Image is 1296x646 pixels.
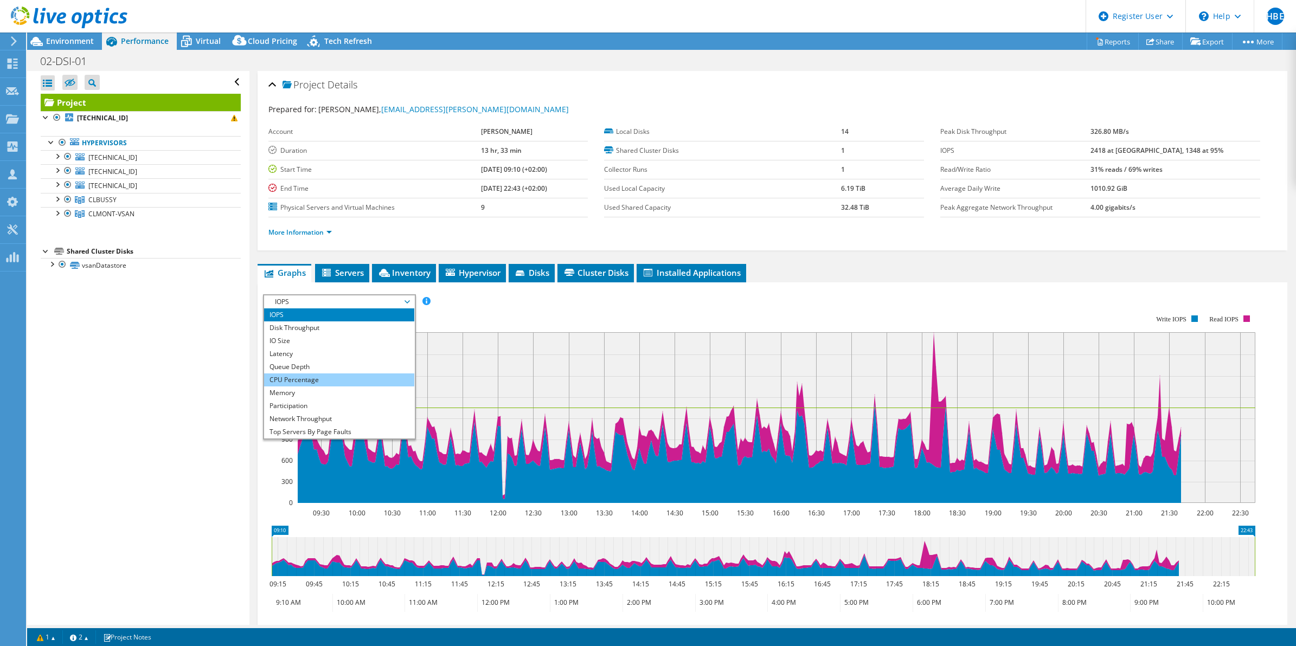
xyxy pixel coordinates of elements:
li: Queue Depth [264,360,414,373]
li: Memory [264,386,414,399]
text: 19:30 [1019,508,1036,518]
li: Participation [264,399,414,412]
text: 09:45 [305,579,322,589]
text: 22:15 [1212,579,1229,589]
span: Environment [46,36,94,46]
b: 6.19 TiB [841,184,865,193]
label: Account [268,126,482,137]
label: Prepared for: [268,104,317,114]
li: IO Size [264,334,414,347]
text: 14:00 [631,508,647,518]
li: Top Servers By Page Faults [264,425,414,438]
text: 14:45 [668,579,685,589]
b: [DATE] 22:43 (+02:00) [481,184,547,193]
b: 32.48 TiB [841,203,869,212]
span: Project [283,80,325,91]
text: 17:15 [850,579,867,589]
span: [TECHNICAL_ID] [88,153,137,162]
h1: 02-DSI-01 [35,55,104,67]
text: 10:15 [342,579,358,589]
label: Used Shared Capacity [604,202,841,213]
text: 11:30 [454,508,471,518]
span: Servers [320,267,364,278]
text: 22:30 [1231,508,1248,518]
text: 17:00 [843,508,859,518]
a: Share [1138,33,1183,50]
b: 1 [841,165,845,174]
text: 12:00 [489,508,506,518]
a: [TECHNICAL_ID] [41,164,241,178]
text: 12:45 [523,579,540,589]
b: [TECHNICAL_ID] [77,113,128,122]
label: Shared Cluster Disks [604,145,841,156]
text: 13:15 [559,579,576,589]
span: HBE [1267,8,1284,25]
label: Physical Servers and Virtual Machines [268,202,482,213]
text: 11:15 [414,579,431,589]
text: 14:30 [666,508,683,518]
text: 09:15 [269,579,286,589]
li: Network Throughput [264,412,414,425]
text: 16:30 [807,508,824,518]
text: 09:30 [312,508,329,518]
a: CLBUSSY [41,193,241,207]
text: 17:45 [886,579,902,589]
text: 19:45 [1031,579,1048,589]
b: 4.00 gigabits/s [1090,203,1135,212]
b: [PERSON_NAME] [481,127,532,136]
a: Project Notes [95,630,159,644]
li: Disk Throughput [264,321,414,334]
b: 2418 at [GEOGRAPHIC_DATA], 1348 at 95% [1090,146,1223,155]
span: [PERSON_NAME], [318,104,569,114]
span: Installed Applications [642,267,741,278]
a: [TECHNICAL_ID] [41,178,241,192]
span: Hypervisor [444,267,501,278]
span: Cluster Disks [563,267,628,278]
text: 21:30 [1160,508,1177,518]
span: Details [328,78,357,91]
text: 15:00 [701,508,718,518]
text: 13:00 [560,508,577,518]
a: [TECHNICAL_ID] [41,150,241,164]
b: 13 hr, 33 min [481,146,522,155]
b: 326.80 MB/s [1090,127,1129,136]
text: 10:00 [348,508,365,518]
label: Duration [268,145,482,156]
text: 21:00 [1125,508,1142,518]
text: 20:45 [1103,579,1120,589]
b: 9 [481,203,485,212]
text: 300 [281,477,293,486]
label: Average Daily Write [940,183,1090,194]
b: 1 [841,146,845,155]
label: Start Time [268,164,482,175]
a: vsanDatastore [41,258,241,272]
text: 15:30 [736,508,753,518]
text: 18:30 [948,508,965,518]
li: CPU Percentage [264,373,414,386]
text: 16:45 [813,579,830,589]
span: CLMONT-VSAN [88,209,134,218]
a: 1 [29,630,63,644]
text: 10:45 [378,579,395,589]
label: End Time [268,183,482,194]
span: Tech Refresh [324,36,372,46]
text: 21:45 [1176,579,1193,589]
label: Peak Aggregate Network Throughput [940,202,1090,213]
text: 13:45 [595,579,612,589]
text: 20:30 [1090,508,1107,518]
text: 18:00 [913,508,930,518]
text: Write IOPS [1156,315,1186,323]
label: Used Local Capacity [604,183,841,194]
li: IOPS [264,308,414,321]
a: More [1232,33,1282,50]
text: 20:00 [1055,508,1072,518]
label: Read/Write Ratio [940,164,1090,175]
a: Project [41,94,241,111]
span: [TECHNICAL_ID] [88,181,137,190]
text: 21:15 [1140,579,1157,589]
text: 17:30 [878,508,895,518]
text: 18:45 [958,579,975,589]
text: 0 [289,498,293,507]
text: 19:00 [984,508,1001,518]
span: Cloud Pricing [248,36,297,46]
